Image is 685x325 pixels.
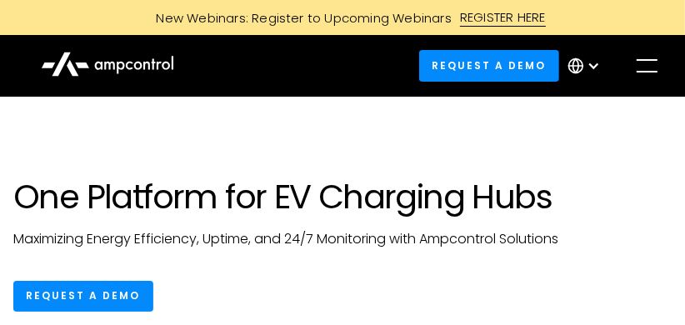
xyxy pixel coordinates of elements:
a: Request a demo [13,281,153,312]
a: New Webinars: Register to Upcoming WebinarsREGISTER HERE [8,8,677,27]
p: Maximizing Energy Efficiency, Uptime, and 24/7 Monitoring with Ampcontrol Solutions [13,230,672,248]
a: Request a demo [419,50,559,81]
div: menu [624,42,671,89]
h1: One Platform for EV Charging Hubs [13,177,672,217]
div: REGISTER HERE [460,8,546,27]
div: New Webinars: Register to Upcoming Webinars [139,9,460,27]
